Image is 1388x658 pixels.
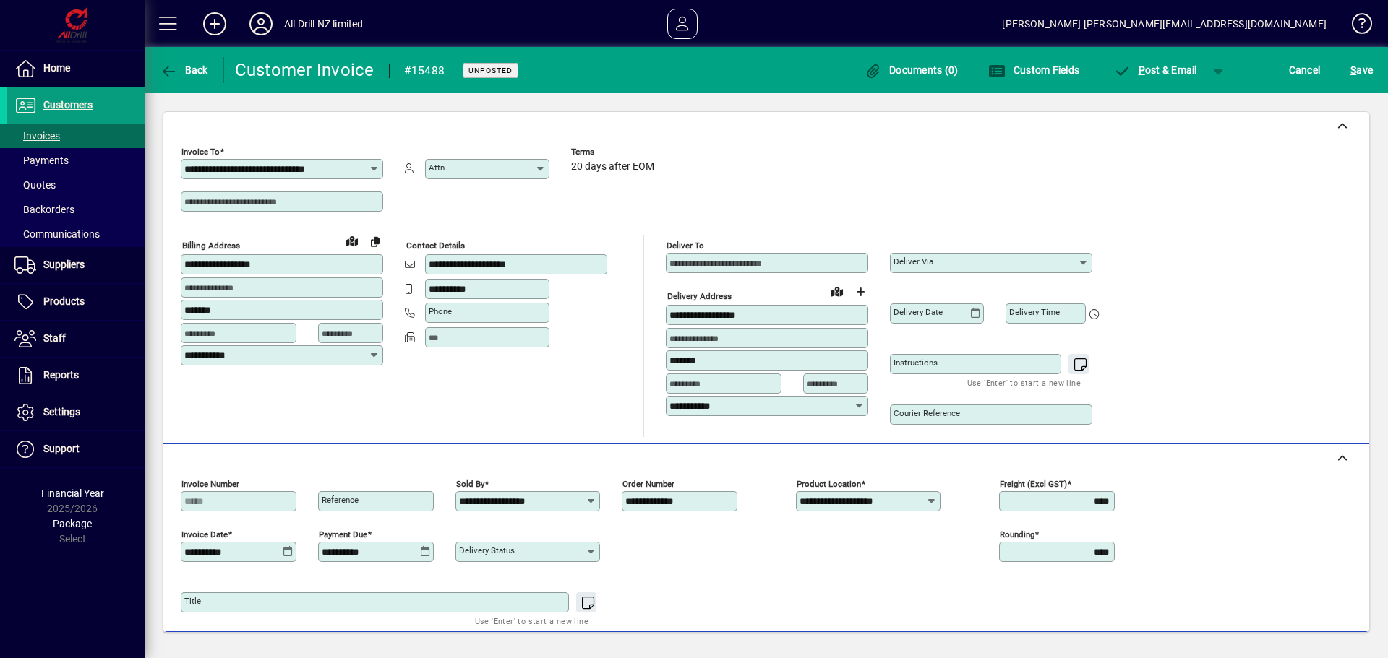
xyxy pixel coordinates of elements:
a: Reports [7,358,145,394]
span: 20 days after EOM [571,161,654,173]
mat-label: Courier Reference [894,408,960,418]
mat-label: Invoice number [181,479,239,489]
mat-label: Delivery time [1009,307,1060,317]
button: Choose address [849,280,872,303]
span: Customers [43,99,93,111]
mat-label: Delivery status [459,545,515,555]
span: Invoices [14,130,60,142]
span: Financial Year [41,488,104,499]
button: Copy to Delivery address [364,230,387,253]
mat-label: Order number [622,479,674,489]
mat-label: Product location [797,479,861,489]
span: Reports [43,369,79,381]
span: Terms [571,147,658,157]
span: Custom Fields [988,64,1079,76]
a: Support [7,431,145,467]
button: Cancel [1285,57,1324,83]
button: Post & Email [1106,57,1204,83]
mat-label: Rounding [1000,529,1034,540]
mat-label: Reference [322,495,359,505]
span: Quotes [14,179,56,191]
a: Payments [7,148,145,173]
button: Custom Fields [985,57,1083,83]
a: Backorders [7,197,145,222]
a: Quotes [7,173,145,197]
mat-label: Invoice To [181,147,220,157]
span: Settings [43,406,80,417]
mat-hint: Use 'Enter' to start a new line [967,374,1081,391]
mat-label: Deliver To [667,241,704,251]
span: P [1139,64,1145,76]
span: Back [160,64,208,76]
span: Communications [14,228,100,240]
mat-label: Freight (excl GST) [1000,479,1067,489]
a: View on map [340,229,364,252]
button: Save [1347,57,1376,83]
span: Cancel [1289,59,1321,82]
div: All Drill NZ limited [284,12,364,35]
a: Invoices [7,124,145,148]
mat-label: Deliver via [894,256,933,267]
mat-label: Phone [429,306,452,316]
a: Staff [7,321,145,357]
span: Unposted [468,66,513,75]
a: Products [7,284,145,320]
mat-label: Sold by [456,479,484,489]
mat-label: Delivery date [894,307,943,317]
button: Profile [238,11,284,37]
span: S [1350,64,1356,76]
span: ave [1350,59,1373,82]
mat-label: Title [184,596,201,606]
a: Settings [7,394,145,430]
span: Support [43,443,80,454]
a: View on map [826,280,849,303]
a: Home [7,51,145,87]
div: [PERSON_NAME] [PERSON_NAME][EMAIL_ADDRESS][DOMAIN_NAME] [1002,12,1327,35]
app-page-header-button: Back [145,57,224,83]
span: Documents (0) [865,64,959,76]
span: Package [53,518,92,529]
span: Products [43,295,85,307]
mat-label: Invoice date [181,529,228,540]
span: ost & Email [1113,64,1197,76]
div: #15488 [404,59,445,82]
a: Communications [7,222,145,246]
mat-label: Payment due [319,529,367,540]
span: Payments [14,155,69,166]
span: Backorders [14,204,74,215]
mat-hint: Use 'Enter' to start a new line [475,612,588,629]
button: Add [192,11,238,37]
span: Staff [43,332,66,344]
span: Home [43,62,70,74]
div: Customer Invoice [235,59,374,82]
mat-label: Attn [429,163,445,173]
span: Suppliers [43,259,85,270]
a: Suppliers [7,247,145,283]
a: Knowledge Base [1341,3,1370,50]
button: Back [156,57,212,83]
mat-label: Instructions [894,358,938,368]
button: Documents (0) [861,57,962,83]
